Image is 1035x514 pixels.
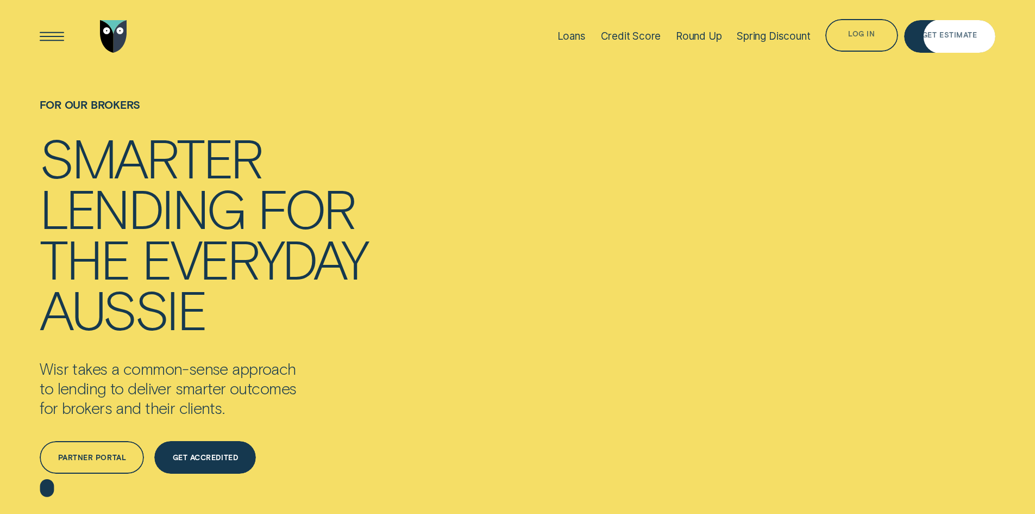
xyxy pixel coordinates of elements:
[154,441,256,474] a: Get Accredited
[258,182,355,233] div: for
[40,359,354,418] p: Wisr takes a common-sense approach to lending to deliver smarter outcomes for brokers and their c...
[40,441,144,474] a: Partner Portal
[904,20,995,53] a: Get Estimate
[601,30,661,42] div: Credit Score
[557,30,586,42] div: Loans
[36,20,68,53] button: Open Menu
[40,98,367,132] h1: For Our Brokers
[40,132,262,182] div: Smarter
[737,30,810,42] div: Spring Discount
[40,283,205,334] div: Aussie
[100,20,127,53] img: Wisr
[676,30,722,42] div: Round Up
[825,19,898,52] button: Log in
[142,233,367,283] div: everyday
[40,132,367,334] h4: Smarter lending for the everyday Aussie
[40,182,245,233] div: lending
[922,32,977,39] div: Get Estimate
[40,233,129,283] div: the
